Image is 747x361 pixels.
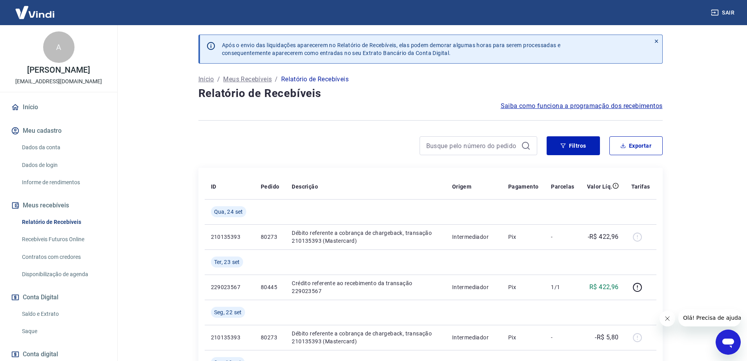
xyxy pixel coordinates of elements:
iframe: Botão para abrir a janela de mensagens [716,330,741,355]
p: / [275,75,278,84]
p: 210135393 [211,233,248,241]
p: Parcelas [551,183,574,191]
span: Conta digital [23,349,58,360]
p: - [551,334,574,341]
a: Saque [19,323,108,339]
p: - [551,233,574,241]
p: / [217,75,220,84]
a: Início [9,99,108,116]
span: Olá! Precisa de ajuda? [5,5,66,12]
button: Filtros [547,136,600,155]
p: Descrição [292,183,318,191]
p: Valor Líq. [587,183,613,191]
p: Pagamento [508,183,539,191]
p: 229023567 [211,283,248,291]
p: Relatório de Recebíveis [281,75,349,84]
p: 210135393 [211,334,248,341]
a: Início [198,75,214,84]
a: Informe de rendimentos [19,174,108,191]
p: Crédito referente ao recebimento da transação 229023567 [292,279,439,295]
p: 80273 [261,233,279,241]
p: Pix [508,334,539,341]
span: Ter, 23 set [214,258,240,266]
a: Disponibilização de agenda [19,266,108,282]
p: 1/1 [551,283,574,291]
p: Débito referente a cobrança de chargeback, transação 210135393 (Mastercard) [292,229,439,245]
p: 80273 [261,334,279,341]
p: Pedido [261,183,279,191]
button: Meu cadastro [9,122,108,139]
button: Conta Digital [9,289,108,306]
p: R$ 422,96 [589,282,619,292]
a: Saiba como funciona a programação dos recebimentos [501,101,663,111]
a: Dados de login [19,157,108,173]
iframe: Fechar mensagem [660,311,675,326]
a: Meus Recebíveis [223,75,272,84]
p: Pix [508,283,539,291]
button: Sair [709,5,738,20]
div: A [43,31,75,63]
button: Exportar [609,136,663,155]
p: -R$ 5,80 [595,333,618,342]
p: 80445 [261,283,279,291]
button: Meus recebíveis [9,197,108,214]
span: Qua, 24 set [214,208,243,216]
h4: Relatório de Recebíveis [198,86,663,101]
a: Dados da conta [19,139,108,156]
a: Contratos com credores [19,249,108,265]
p: Pix [508,233,539,241]
a: Relatório de Recebíveis [19,214,108,230]
p: ID [211,183,216,191]
p: Intermediador [452,233,496,241]
p: Origem [452,183,471,191]
a: Recebíveis Futuros Online [19,231,108,247]
p: Intermediador [452,283,496,291]
input: Busque pelo número do pedido [426,140,518,152]
p: Intermediador [452,334,496,341]
p: -R$ 422,96 [588,232,619,242]
p: [EMAIL_ADDRESS][DOMAIN_NAME] [15,77,102,86]
span: Seg, 22 set [214,308,242,316]
p: [PERSON_NAME] [27,66,90,74]
a: Saldo e Extrato [19,306,108,322]
p: Débito referente a cobrança de chargeback, transação 210135393 (Mastercard) [292,330,439,345]
img: Vindi [9,0,60,24]
p: Tarifas [631,183,650,191]
iframe: Mensagem da empresa [678,309,741,326]
p: Após o envio das liquidações aparecerem no Relatório de Recebíveis, elas podem demorar algumas ho... [222,41,561,57]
